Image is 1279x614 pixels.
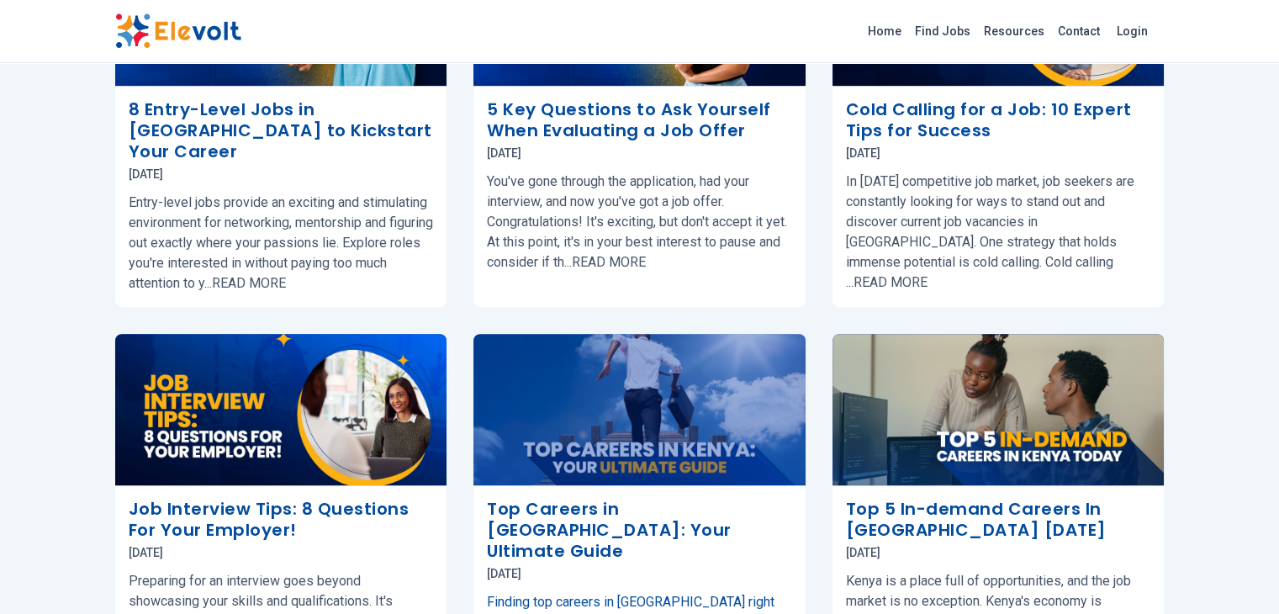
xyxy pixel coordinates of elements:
img: Elevolt [115,13,241,49]
p: [DATE] [846,145,1151,161]
h3: Top Careers in [GEOGRAPHIC_DATA]: Your Ultimate Guide [487,499,792,562]
iframe: Chat Widget [1195,533,1279,614]
span: READ MORE [212,275,286,291]
h3: Cold Calling for a Job: 10 Expert Tips for Success [846,99,1151,141]
h3: 5 Key Questions to Ask Yourself When Evaluating a Job Offer [487,99,792,141]
h3: 8 Entry-Level Jobs in [GEOGRAPHIC_DATA] to Kickstart Your Career [129,99,434,162]
span: READ MORE [854,274,928,290]
a: Resources [977,18,1051,45]
p: [DATE] [487,565,792,582]
img: Top Careers in Kenya: Your Ultimate Guide : Elevolt Blog [473,334,806,485]
img: Job Interview Tips: 8 Questions For Your Employer! : Elevolt Blog [115,334,447,485]
div: You've gone through the application, had your interview, and now you've got a job offer. Congratu... [487,172,792,273]
a: Login [1107,14,1158,48]
p: [DATE] [129,544,434,561]
h3: Job Interview Tips: 8 Questions For Your Employer! [129,499,434,541]
img: Top 5 In-demand Careers In Kenya Today : Elevolt Blog [832,334,1165,485]
a: Home [861,18,908,45]
span: READ MORE [572,254,646,270]
div: In [DATE] competitive job market, job seekers are constantly looking for ways to stand out and di... [846,172,1151,293]
p: [DATE] [846,544,1151,561]
p: [DATE] [129,166,434,183]
p: [DATE] [487,145,792,161]
div: Entry-level jobs provide an exciting and stimulating environment for networking, mentorship and f... [129,193,434,294]
a: Find Jobs [908,18,977,45]
a: Contact [1051,18,1107,45]
h3: Top 5 In-demand Careers In [GEOGRAPHIC_DATA] [DATE] [846,499,1151,541]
